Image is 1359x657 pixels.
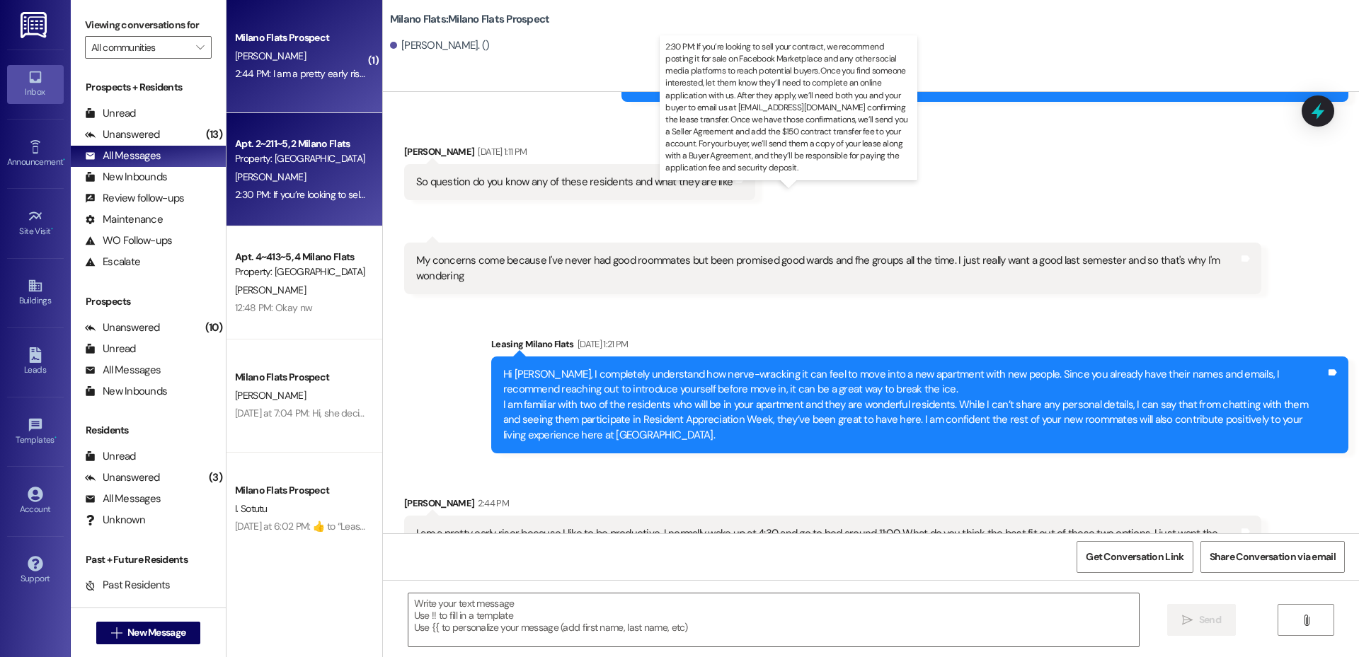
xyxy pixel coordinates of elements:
[96,622,201,644] button: New Message
[85,384,167,399] div: New Inbounds
[196,42,204,53] i: 
[85,106,136,121] div: Unread
[202,317,226,339] div: (10)
[235,50,306,62] span: [PERSON_NAME]
[85,149,161,163] div: All Messages
[416,526,1239,557] div: I am a pretty early riser because I like to be productive. I normally wake up at 4:30 and go to b...
[1210,550,1336,564] span: Share Conversation via email
[235,151,366,166] div: Property: [GEOGRAPHIC_DATA] Flats
[474,496,508,511] div: 2:44 PM
[85,170,167,185] div: New Inbounds
[85,513,145,528] div: Unknown
[1301,615,1312,626] i: 
[235,407,692,419] div: [DATE] at 7:04 PM: Hi, she decided not to buy my contact. [PERSON_NAME] is interested in buying m...
[235,301,312,314] div: 12:48 PM: Okay nw
[1199,612,1221,627] span: Send
[71,80,226,95] div: Prospects + Residents
[1167,604,1236,636] button: Send
[85,470,160,485] div: Unanswered
[235,284,306,296] span: [PERSON_NAME]
[235,170,306,183] span: [PERSON_NAME]
[85,578,171,593] div: Past Residents
[85,342,136,356] div: Unread
[7,274,64,312] a: Buildings
[71,294,226,309] div: Prospects
[127,625,185,640] span: New Message
[503,367,1326,443] div: Hi [PERSON_NAME], I completely understand how nerve-wracking it can feel to move into a new apart...
[235,250,366,264] div: Apt. 4~413~5, 4 Milano Flats
[1077,541,1193,573] button: Get Conversation Link
[416,175,733,190] div: So question do you know any of these residents and what they are like
[404,144,755,164] div: [PERSON_NAME]
[404,496,1261,516] div: [PERSON_NAME]
[63,155,65,165] span: •
[85,233,172,248] div: WO Follow-ups
[85,492,161,506] div: All Messages
[7,65,64,103] a: Inbox
[85,255,140,269] div: Escalate
[71,552,226,567] div: Past + Future Residents
[85,212,163,227] div: Maintenance
[71,423,226,438] div: Residents
[7,413,64,451] a: Templates •
[7,343,64,381] a: Leads
[85,127,160,142] div: Unanswered
[91,36,189,59] input: All communities
[235,483,366,498] div: Milano Flats Prospect
[491,337,1348,356] div: Leasing Milano Flats
[390,12,550,27] b: Milano Flats: Milano Flats Prospect
[1200,541,1345,573] button: Share Conversation via email
[235,389,306,402] span: [PERSON_NAME]
[235,136,366,151] div: Apt. 2~211~5, 2 Milano Flats
[235,370,366,385] div: Milano Flats Prospect
[205,467,226,489] div: (3)
[474,144,527,159] div: [DATE] 1:11 PM
[85,449,136,464] div: Unread
[235,264,366,279] div: Property: [GEOGRAPHIC_DATA] Flats
[85,14,212,36] label: Viewing conversations for
[55,433,57,443] span: •
[7,204,64,243] a: Site Visit •
[1182,615,1193,626] i: 
[7,482,64,521] a: Account
[390,38,490,53] div: [PERSON_NAME]. ()
[235,520,554,533] div: [DATE] at 6:02 PM: ​👍​ to “ Leasing Milano Flats ([GEOGRAPHIC_DATA] Flats): :) ”
[1086,550,1183,564] span: Get Conversation Link
[235,30,366,45] div: Milano Flats Prospect
[85,191,184,206] div: Review follow-ups
[21,12,50,38] img: ResiDesk Logo
[235,502,268,515] span: I. Sotutu
[574,337,629,351] div: [DATE] 1:21 PM
[7,552,64,590] a: Support
[202,124,226,146] div: (13)
[85,363,161,378] div: All Messages
[416,253,1239,284] div: My concerns come because I've never had good roommates but been promised good wards and fhe group...
[111,627,122,639] i: 
[665,41,912,175] p: 2:30 PM: If you’re looking to sell your contract, we recommend posting it for sale on Facebook Ma...
[51,224,53,234] span: •
[85,320,160,335] div: Unanswered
